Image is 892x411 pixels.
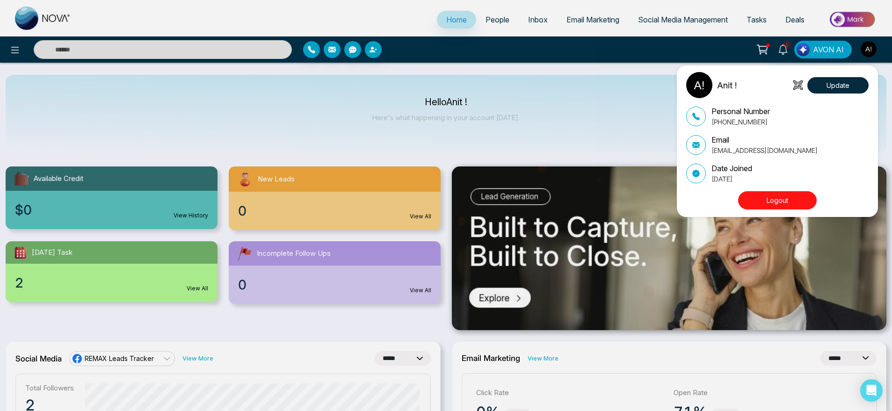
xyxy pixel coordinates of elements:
p: [DATE] [711,174,752,184]
p: [EMAIL_ADDRESS][DOMAIN_NAME] [711,145,818,155]
p: [PHONE_NUMBER] [711,117,770,127]
button: Update [807,77,869,94]
div: Open Intercom Messenger [860,379,883,402]
p: Anit ! [717,79,737,92]
p: Date Joined [711,163,752,174]
p: Personal Number [711,106,770,117]
button: Logout [738,191,817,209]
p: Email [711,134,818,145]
